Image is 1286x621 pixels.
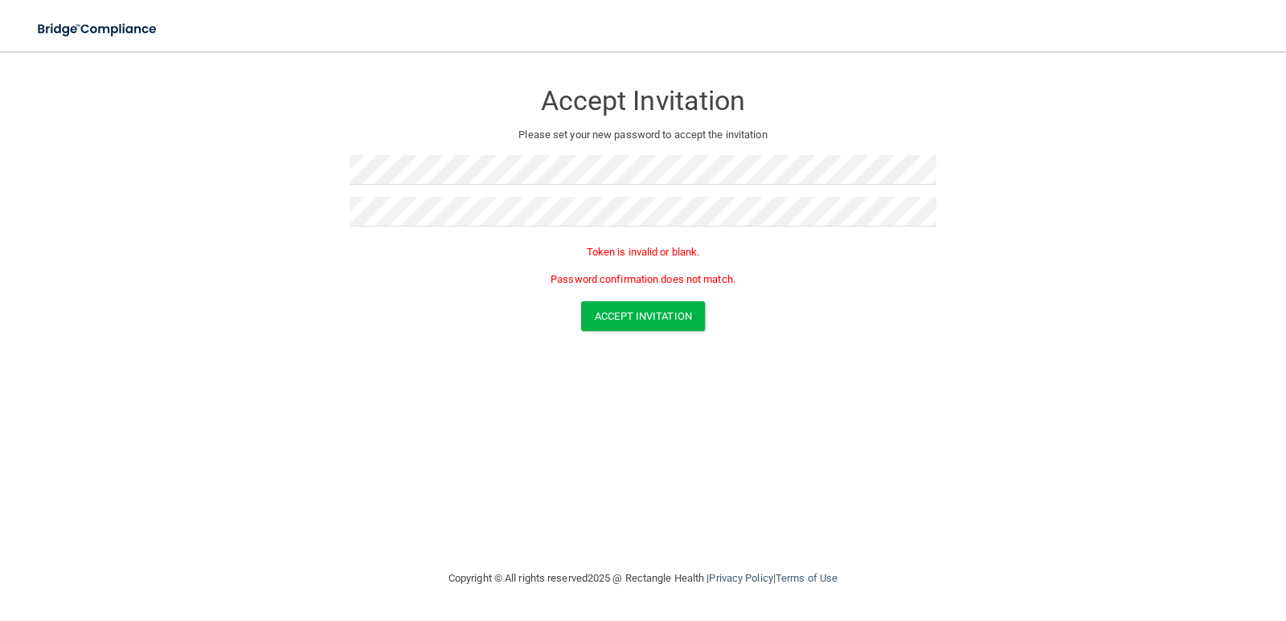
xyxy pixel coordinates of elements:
[350,243,936,262] p: Token is invalid or blank.
[581,301,705,331] button: Accept Invitation
[350,270,936,289] p: Password confirmation does not match.
[362,125,924,145] p: Please set your new password to accept the invitation
[776,572,838,584] a: Terms of Use
[350,86,936,116] h3: Accept Invitation
[350,553,936,604] div: Copyright © All rights reserved 2025 @ Rectangle Health | |
[709,572,772,584] a: Privacy Policy
[24,13,172,46] img: bridge_compliance_login_screen.278c3ca4.svg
